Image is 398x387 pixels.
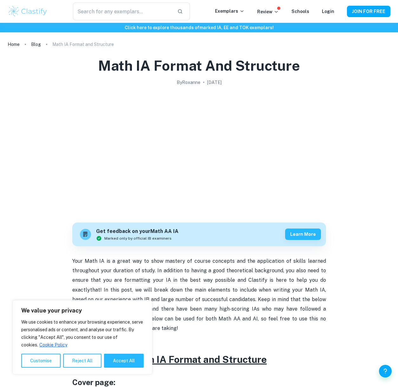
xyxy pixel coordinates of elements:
[8,5,48,18] img: Clastify logo
[21,354,61,368] button: Customise
[31,40,41,49] a: Blog
[8,40,20,49] a: Home
[347,6,390,17] button: JOIN FOR FREE
[21,307,144,314] p: We value your privacy
[63,354,101,368] button: Reject All
[207,79,222,86] h2: [DATE]
[131,354,267,365] u: Math IA Format and Structure
[96,228,179,235] h6: Get feedback on your Math AA IA
[98,56,300,75] h1: Math IA Format and Structure
[203,79,205,86] p: •
[73,3,172,20] input: Search for any exemplars...
[215,8,245,15] p: Exemplars
[177,79,200,86] h2: By Roxanne
[52,41,114,48] p: Math IA Format and Structure
[257,8,279,15] p: Review
[72,287,326,332] span: that! In this post, we will break down the main elements to include when writing your Math IA, ba...
[1,24,397,31] h6: Click here to explore thousands of marked IA, EE and TOK exemplars !
[72,223,326,246] a: Get feedback on yourMath AA IAMarked only by official IB examinersLearn more
[39,342,68,348] a: Cookie Policy
[21,318,144,349] p: We use cookies to enhance your browsing experience, serve personalised ads or content, and analys...
[104,354,144,368] button: Accept All
[379,365,392,377] button: Help and Feedback
[13,300,152,374] div: We value your privacy
[291,9,309,14] a: Schools
[322,9,334,14] a: Login
[285,229,321,240] button: Learn more
[72,88,326,215] img: Math IA Format and Structure cover image
[104,235,172,241] span: Marked only by official IB examiners
[72,256,326,333] p: Your Math IA is a great way to show mastery of course concepts and the application of skills lear...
